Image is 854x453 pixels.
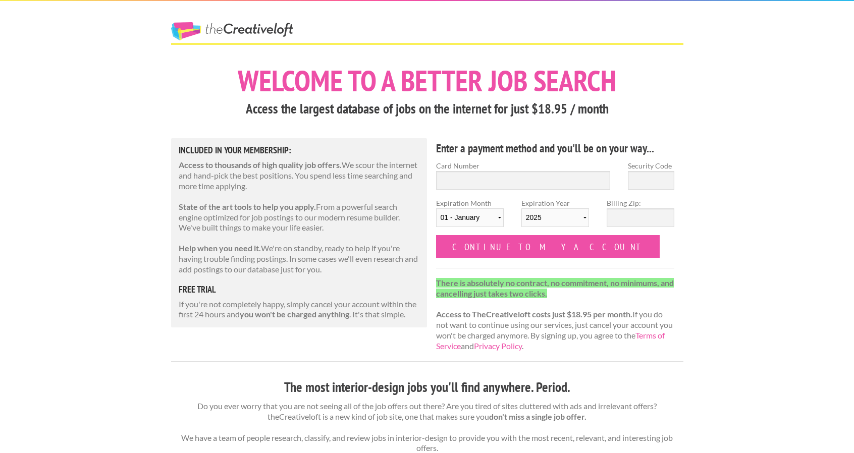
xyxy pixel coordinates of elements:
h5: free trial [179,285,420,294]
strong: State of the art tools to help you apply. [179,202,316,211]
p: If you're not completely happy, simply cancel your account within the first 24 hours and . It's t... [179,299,420,320]
select: Expiration Month [436,208,504,227]
strong: Help when you need it. [179,243,261,253]
label: Expiration Year [521,198,589,235]
a: The Creative Loft [171,22,293,40]
h1: Welcome to a better job search [171,66,683,95]
a: Terms of Service [436,330,665,351]
h5: Included in Your Membership: [179,146,420,155]
label: Expiration Month [436,198,504,235]
p: From a powerful search engine optimized for job postings to our modern resume builder. We've buil... [179,202,420,233]
label: Billing Zip: [607,198,674,208]
select: Expiration Year [521,208,589,227]
p: We scour the internet and hand-pick the best positions. You spend less time searching and more ti... [179,160,420,191]
p: We're on standby, ready to help if you're having trouble finding postings. In some cases we'll ev... [179,243,420,274]
a: Privacy Policy [474,341,522,351]
h3: The most interior-design jobs you'll find anywhere. Period. [171,378,683,397]
label: Card Number [436,160,611,171]
label: Security Code [628,160,674,171]
h3: Access the largest database of jobs on the internet for just $18.95 / month [171,99,683,119]
strong: don't miss a single job offer. [489,412,586,421]
strong: There is absolutely no contract, no commitment, no minimums, and cancelling just takes two clicks. [436,278,674,298]
strong: Access to thousands of high quality job offers. [179,160,342,169]
h4: Enter a payment method and you'll be on your way... [436,140,675,156]
strong: Access to TheCreativeloft costs just $18.95 per month. [436,309,632,319]
strong: you won't be charged anything [240,309,349,319]
input: Continue to my account [436,235,660,258]
p: If you do not want to continue using our services, just cancel your account you won't be charged ... [436,278,675,352]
